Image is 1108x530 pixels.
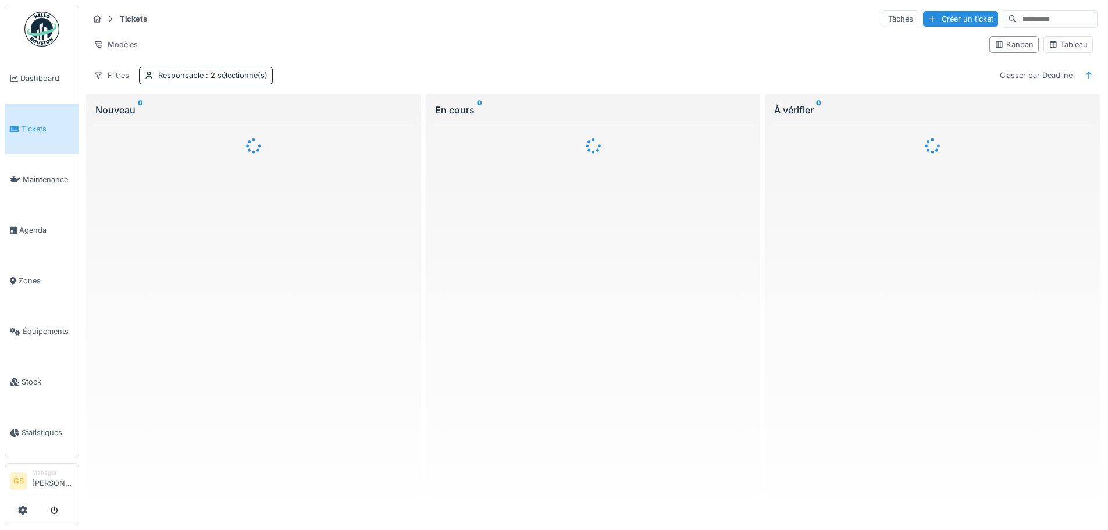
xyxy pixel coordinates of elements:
a: Maintenance [5,154,79,205]
div: Kanban [995,39,1034,50]
div: À vérifier [774,103,1091,117]
a: GS Manager[PERSON_NAME] [10,468,74,496]
div: Responsable [158,70,268,81]
sup: 0 [816,103,821,117]
a: Stock [5,357,79,407]
li: [PERSON_NAME] [32,468,74,493]
a: Tickets [5,104,79,154]
span: Maintenance [23,174,74,185]
div: Classer par Deadline [995,67,1078,84]
div: Nouveau [95,103,412,117]
sup: 0 [477,103,482,117]
span: Statistiques [22,427,74,438]
a: Équipements [5,306,79,357]
span: : 2 sélectionné(s) [204,71,268,80]
span: Dashboard [20,73,74,84]
img: Badge_color-CXgf-gQk.svg [24,12,59,47]
a: Statistiques [5,407,79,458]
span: Tickets [22,123,74,134]
a: Agenda [5,205,79,255]
li: GS [10,472,27,490]
div: Filtres [88,67,134,84]
strong: Tickets [115,13,152,24]
span: Équipements [23,326,74,337]
div: En cours [435,103,751,117]
div: Manager [32,468,74,477]
span: Agenda [19,225,74,236]
sup: 0 [138,103,143,117]
div: Créer un ticket [923,11,998,27]
a: Dashboard [5,53,79,104]
div: Modèles [88,36,143,53]
a: Zones [5,255,79,306]
div: Tableau [1049,39,1088,50]
span: Zones [19,275,74,286]
div: Tâches [883,10,918,27]
span: Stock [22,376,74,387]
